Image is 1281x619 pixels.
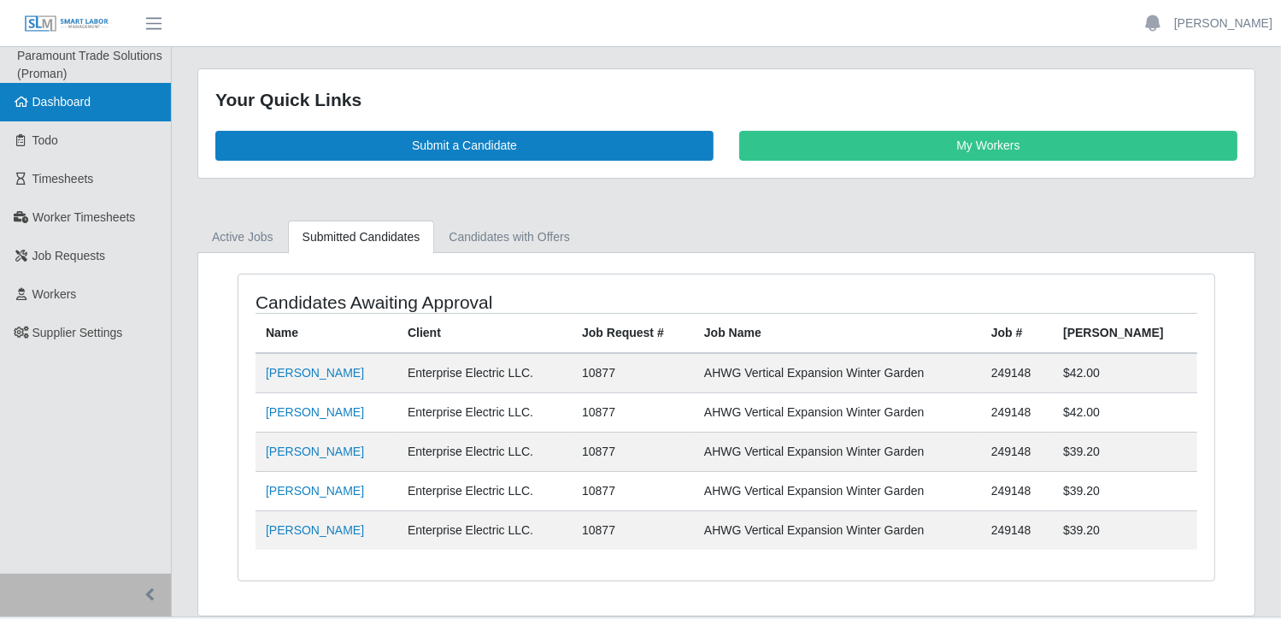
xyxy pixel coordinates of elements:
td: AHWG Vertical Expansion Winter Garden [694,510,981,550]
td: Enterprise Electric LLC. [397,392,572,432]
a: [PERSON_NAME] [266,484,364,498]
th: Client [397,313,572,353]
td: 249148 [981,471,1053,510]
th: [PERSON_NAME] [1053,313,1197,353]
td: AHWG Vertical Expansion Winter Garden [694,471,981,510]
span: Job Requests [32,249,106,262]
td: $39.20 [1053,471,1197,510]
img: SLM Logo [24,15,109,33]
a: Candidates with Offers [434,221,584,254]
span: Dashboard [32,95,91,109]
td: AHWG Vertical Expansion Winter Garden [694,432,981,471]
span: Todo [32,133,58,147]
td: 10877 [572,353,694,393]
td: 10877 [572,471,694,510]
td: $42.00 [1053,353,1197,393]
a: Submitted Candidates [288,221,435,254]
span: Timesheets [32,172,94,186]
span: Workers [32,287,77,301]
a: [PERSON_NAME] [266,523,364,537]
td: 10877 [572,432,694,471]
td: Enterprise Electric LLC. [397,432,572,471]
td: Enterprise Electric LLC. [397,510,572,550]
a: [PERSON_NAME] [266,445,364,458]
td: AHWG Vertical Expansion Winter Garden [694,353,981,393]
a: [PERSON_NAME] [266,405,364,419]
th: Name [256,313,397,353]
td: Enterprise Electric LLC. [397,471,572,510]
td: 249148 [981,510,1053,550]
a: [PERSON_NAME] [1174,15,1272,32]
a: [PERSON_NAME] [266,366,364,380]
th: Job Request # [572,313,694,353]
td: $42.00 [1053,392,1197,432]
th: Job # [981,313,1053,353]
a: Active Jobs [197,221,288,254]
td: AHWG Vertical Expansion Winter Garden [694,392,981,432]
a: Submit a Candidate [215,131,714,161]
div: Your Quick Links [215,86,1237,114]
td: 10877 [572,392,694,432]
span: Supplier Settings [32,326,123,339]
a: My Workers [739,131,1237,161]
span: Paramount Trade Solutions (Proman) [17,49,162,80]
td: 249148 [981,432,1053,471]
td: Enterprise Electric LLC. [397,353,572,393]
td: $39.20 [1053,432,1197,471]
td: $39.20 [1053,510,1197,550]
span: Worker Timesheets [32,210,135,224]
td: 249148 [981,353,1053,393]
h4: Candidates Awaiting Approval [256,292,633,313]
td: 249148 [981,392,1053,432]
th: Job Name [694,313,981,353]
td: 10877 [572,510,694,550]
